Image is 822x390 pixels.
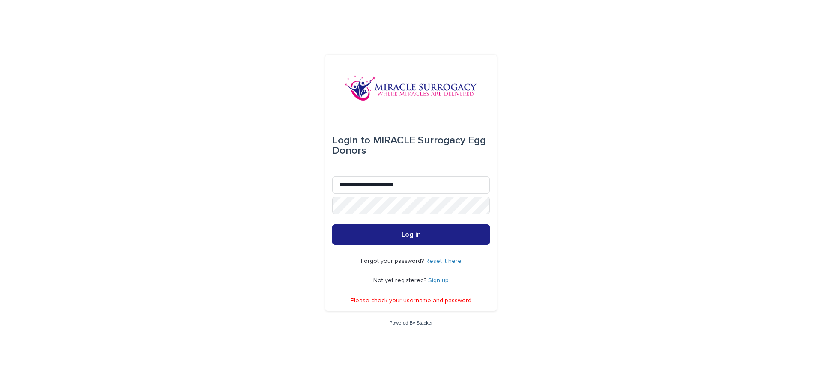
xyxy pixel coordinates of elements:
span: Login to [332,135,370,146]
span: Log in [402,231,421,238]
a: Powered By Stacker [389,320,432,325]
p: Please check your username and password [351,297,471,304]
button: Log in [332,224,490,245]
img: OiFFDOGZQuirLhrlO1ag [345,75,477,101]
span: Not yet registered? [373,277,428,283]
span: Forgot your password? [361,258,426,264]
div: MIRACLE Surrogacy Egg Donors [332,128,490,163]
a: Reset it here [426,258,462,264]
a: Sign up [428,277,449,283]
